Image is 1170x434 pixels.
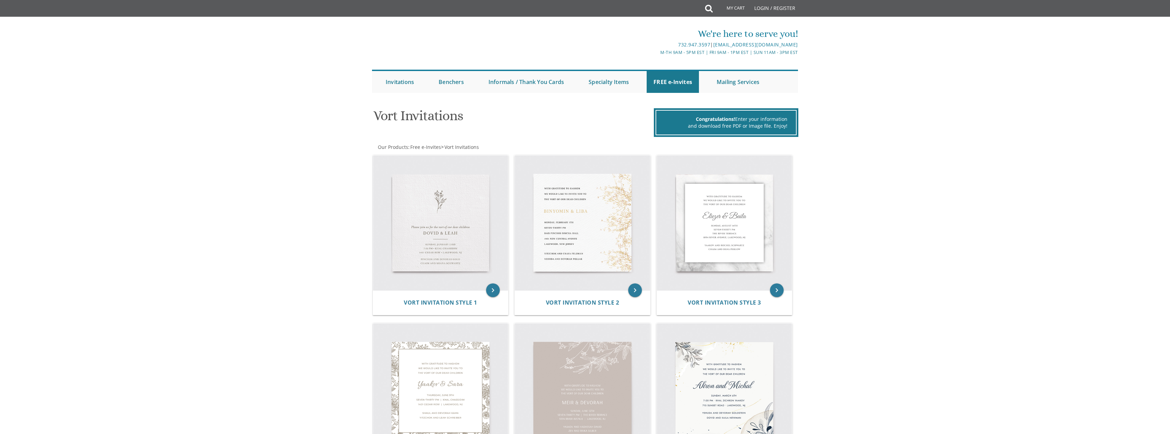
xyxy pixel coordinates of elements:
[379,71,421,93] a: Invitations
[546,299,619,306] span: Vort Invitation Style 2
[688,299,761,306] span: Vort Invitation Style 3
[404,299,477,306] span: Vort Invitation Style 1
[582,71,636,93] a: Specialty Items
[373,108,652,128] h1: Vort Invitations
[441,144,479,150] span: >
[482,71,571,93] a: Informals / Thank You Cards
[373,155,508,291] img: Vort Invitation Style 1
[377,144,408,150] a: Our Products
[665,116,787,123] div: Enter your information
[628,283,642,297] a: keyboard_arrow_right
[432,71,471,93] a: Benchers
[410,144,441,150] a: Free e-Invites
[444,144,479,150] a: Vort Invitations
[404,299,477,306] a: Vort Invitation Style 1
[678,41,710,48] a: 732.947.3597
[514,41,798,49] div: |
[515,155,650,291] img: Vort Invitation Style 2
[713,41,798,48] a: [EMAIL_ADDRESS][DOMAIN_NAME]
[486,283,500,297] a: keyboard_arrow_right
[657,155,792,291] img: Vort Invitation Style 3
[514,27,798,41] div: We're here to serve you!
[514,49,798,56] div: M-Th 9am - 5pm EST | Fri 9am - 1pm EST | Sun 11am - 3pm EST
[710,71,766,93] a: Mailing Services
[712,1,749,18] a: My Cart
[696,116,735,122] span: Congratulations!
[372,144,585,151] div: :
[665,123,787,129] div: and download free PDF or Image file. Enjoy!
[647,71,699,93] a: FREE e-Invites
[688,299,761,306] a: Vort Invitation Style 3
[546,299,619,306] a: Vort Invitation Style 2
[770,283,784,297] a: keyboard_arrow_right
